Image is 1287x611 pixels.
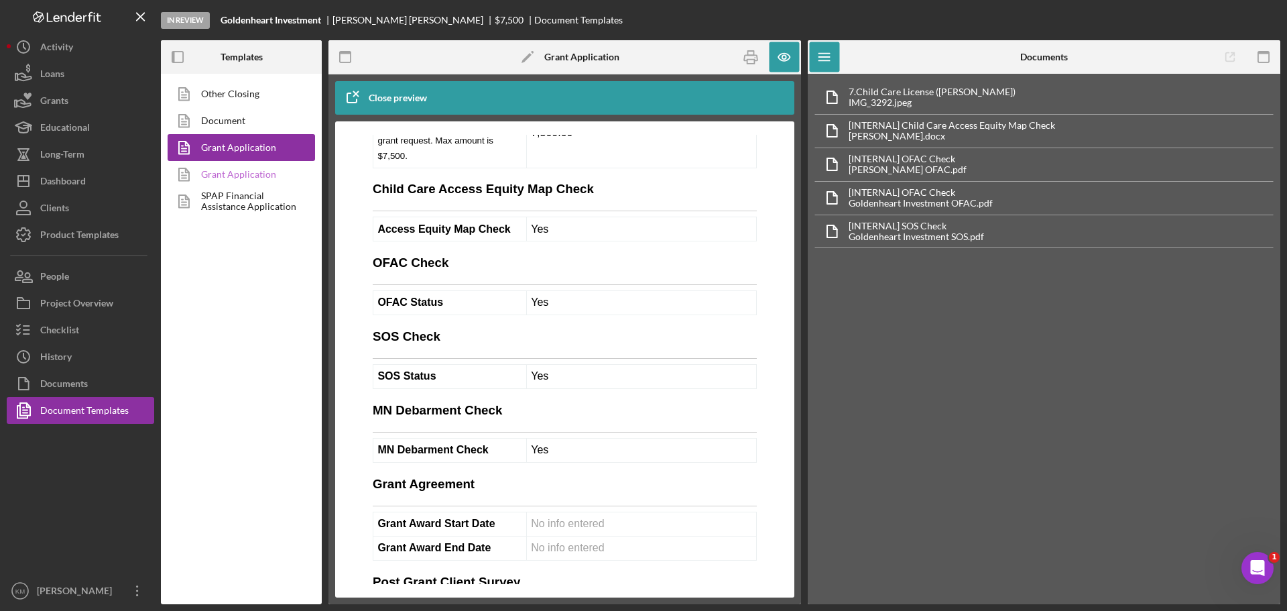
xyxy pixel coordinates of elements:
div: 7. Child Care License ([PERSON_NAME]) [849,87,1016,97]
a: Grant Application [168,134,308,161]
button: Clients [7,195,154,221]
div: Goldenheart Investment SOS.pdf [849,231,984,242]
td: Yes [164,82,394,107]
h3: SOS Check [11,193,395,211]
td: Yes [164,303,394,327]
button: Dashboard [7,168,154,195]
div: [PERSON_NAME].docx [849,131,1055,142]
div: History [40,343,72,374]
button: Project Overview [7,290,154,317]
strong: Grant Award End Date [15,407,129,419]
button: Loans [7,60,154,87]
div: Activity [40,34,73,64]
div: Document Templates [534,15,623,25]
span: 1 [1269,552,1280,563]
div: In Review [161,12,210,29]
button: Product Templates [7,221,154,248]
h3: Child Care Access Equity Map Check [11,46,395,63]
td: Yes [164,229,394,254]
button: Documents [7,370,154,397]
div: Document Templates [40,397,129,427]
span: $7,500 [495,14,524,25]
button: Long-Term [7,141,154,168]
span: No info entered [169,383,242,394]
div: People [40,263,69,293]
b: Templates [221,52,263,62]
b: Documents [1020,52,1068,62]
strong: SOS Status [15,235,74,247]
div: Long-Term [40,141,84,171]
button: Activity [7,34,154,60]
div: Dashboard [40,168,86,198]
button: People [7,263,154,290]
button: History [7,343,154,370]
strong: MN Debarment Check [15,309,126,321]
div: Grants [40,87,68,117]
div: [INTERNAL] SOS Check [849,221,984,231]
div: Educational [40,114,90,144]
button: Educational [7,114,154,141]
button: Close preview [335,85,440,111]
div: IMG_3292.jpeg [849,97,1016,108]
a: Document [168,107,308,134]
div: Loans [40,60,64,91]
iframe: Rich Text Area [362,135,768,584]
div: [INTERNAL] OFAC Check [849,187,993,198]
div: [PERSON_NAME] OFAC.pdf [849,164,967,175]
span: No info entered [169,407,242,419]
button: KM[PERSON_NAME] [7,577,154,604]
div: Clients [40,195,69,225]
strong: Grant Award Start Date [15,383,133,394]
div: Documents [40,370,88,400]
b: Grant Application [544,52,619,62]
div: Close preview [369,85,427,111]
div: Product Templates [40,221,119,252]
text: KM [15,588,25,595]
button: Grants [7,87,154,114]
div: Checklist [40,317,79,347]
div: [INTERNAL] Child Care Access Equity Map Check [849,120,1055,131]
span: Post Grant Client Survey [11,440,158,454]
a: SPAP Financial Assistance Application [168,188,308,215]
div: [PERSON_NAME] [PERSON_NAME] [332,15,495,25]
a: Other Closing [168,80,308,107]
strong: Access Equity Map Check [15,89,148,100]
iframe: Intercom live chat [1241,552,1274,584]
div: Goldenheart Investment OFAC.pdf [849,198,993,209]
h3: OFAC Check [11,119,395,137]
button: Checklist [7,317,154,343]
a: Grant Application [168,161,308,188]
button: Document Templates [7,397,154,424]
div: [PERSON_NAME] [34,577,121,608]
div: [INTERNAL] OFAC Check [849,154,967,164]
td: Yes [164,156,394,180]
h3: Grant Agreement [11,341,395,358]
strong: OFAC Status [15,162,81,173]
div: Project Overview [40,290,113,320]
h3: MN Debarment Check [11,267,395,284]
b: Goldenheart Investment [221,15,321,25]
